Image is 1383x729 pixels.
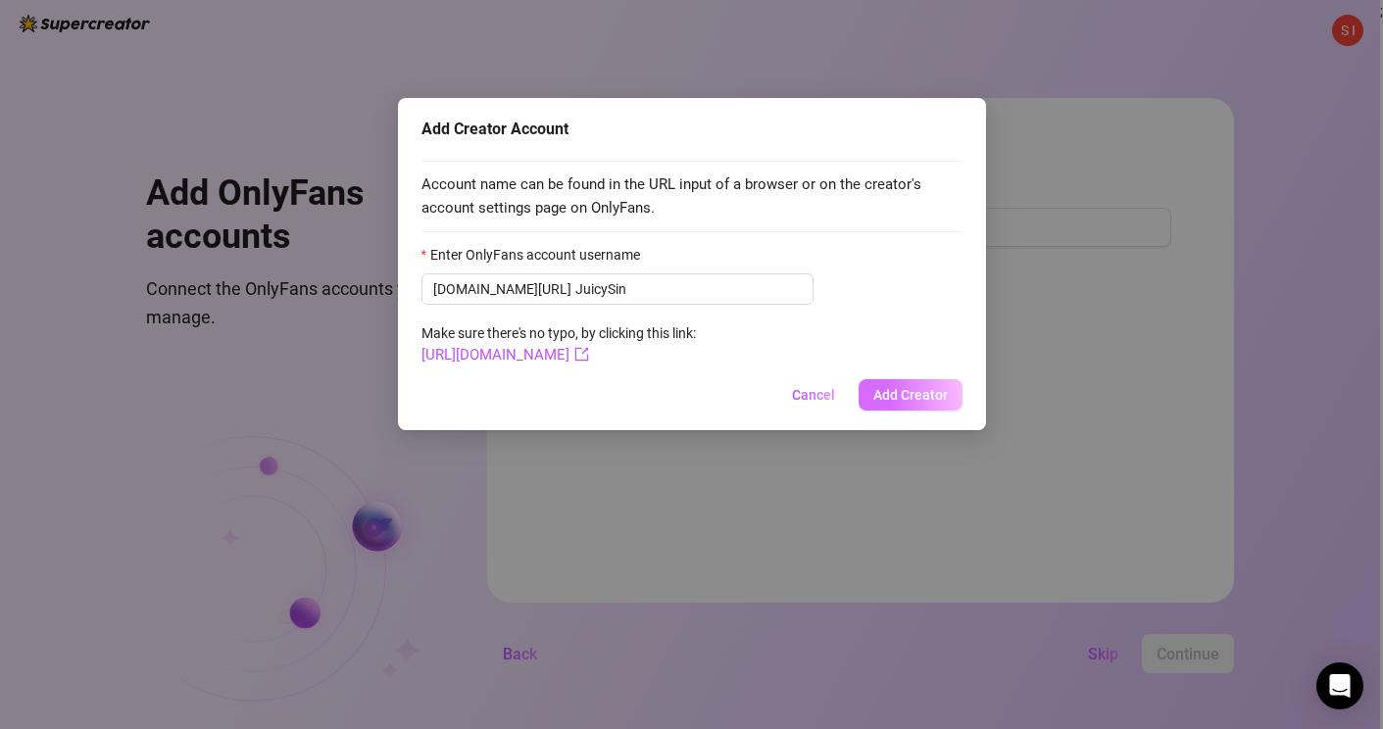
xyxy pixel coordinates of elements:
[433,278,571,300] span: [DOMAIN_NAME][URL]
[873,387,948,403] span: Add Creator
[421,346,589,364] a: [URL][DOMAIN_NAME]export
[421,118,963,141] div: Add Creator Account
[792,387,835,403] span: Cancel
[859,379,963,411] button: Add Creator
[421,244,653,266] label: Enter OnlyFans account username
[776,379,851,411] button: Cancel
[421,325,696,363] span: Make sure there's no typo, by clicking this link:
[575,278,802,300] input: Enter OnlyFans account username
[421,173,963,219] span: Account name can be found in the URL input of a browser or on the creator's account settings page...
[574,347,589,362] span: export
[1316,662,1363,709] div: Open Intercom Messenger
